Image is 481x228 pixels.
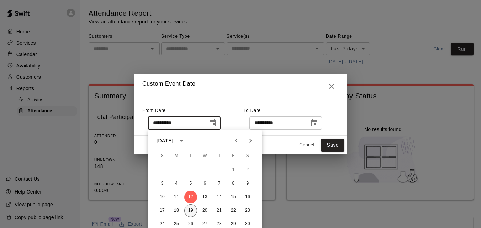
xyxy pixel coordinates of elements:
[213,191,226,203] button: 14
[243,134,258,148] button: Next month
[199,204,211,217] button: 20
[184,149,197,163] span: Tuesday
[227,149,240,163] span: Friday
[156,149,169,163] span: Sunday
[199,149,211,163] span: Wednesday
[321,139,344,152] button: Save
[241,164,254,177] button: 2
[170,204,183,217] button: 18
[241,149,254,163] span: Saturday
[156,204,169,217] button: 17
[241,204,254,217] button: 23
[157,137,173,145] div: [DATE]
[229,134,243,148] button: Previous month
[241,191,254,203] button: 16
[213,204,226,217] button: 21
[175,135,187,147] button: calendar view is open, switch to year view
[307,116,321,130] button: Choose date, selected date is Aug 19, 2025
[227,204,240,217] button: 22
[244,108,261,113] span: To Date
[170,149,183,163] span: Monday
[206,116,220,130] button: Choose date, selected date is Aug 12, 2025
[170,191,183,203] button: 11
[184,204,197,217] button: 19
[156,191,169,203] button: 10
[156,177,169,190] button: 3
[295,140,318,151] button: Cancel
[142,108,166,113] span: From Date
[324,79,339,93] button: Close
[227,177,240,190] button: 8
[227,191,240,203] button: 15
[241,177,254,190] button: 9
[199,177,211,190] button: 6
[227,164,240,177] button: 1
[213,149,226,163] span: Thursday
[213,177,226,190] button: 7
[184,191,197,203] button: 12
[134,74,347,99] h2: Custom Event Date
[199,191,211,203] button: 13
[170,177,183,190] button: 4
[184,177,197,190] button: 5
